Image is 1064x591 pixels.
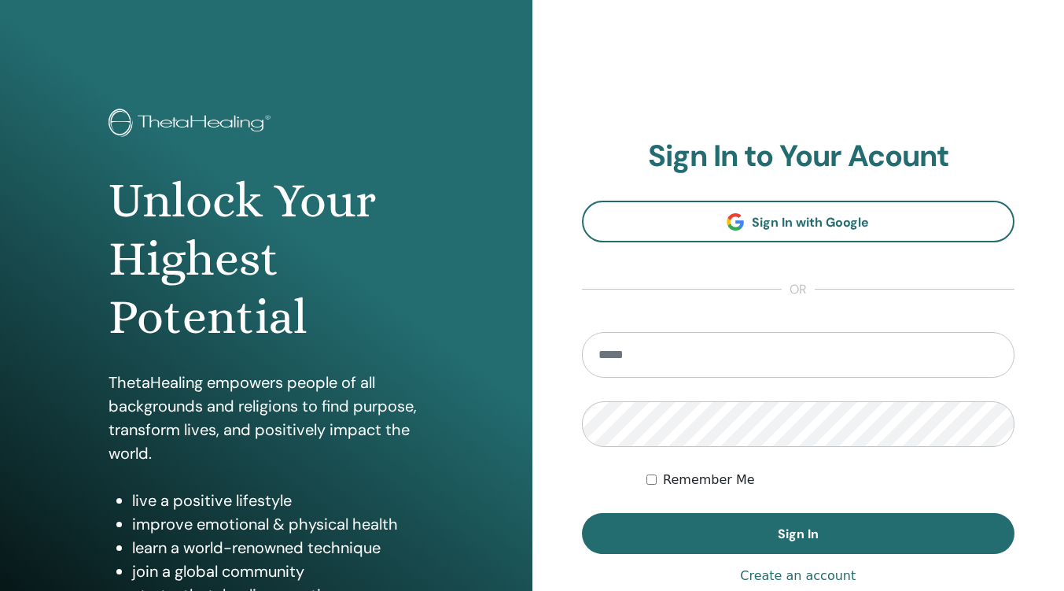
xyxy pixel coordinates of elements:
[582,139,1015,175] h2: Sign In to Your Acount
[663,471,755,489] label: Remember Me
[132,489,424,512] li: live a positive lifestyle
[752,214,869,231] span: Sign In with Google
[132,512,424,536] li: improve emotional & physical health
[109,172,424,347] h1: Unlock Your Highest Potential
[740,567,856,585] a: Create an account
[132,560,424,583] li: join a global community
[782,280,815,299] span: or
[778,526,819,542] span: Sign In
[109,371,424,465] p: ThetaHealing empowers people of all backgrounds and religions to find purpose, transform lives, a...
[646,471,1014,489] div: Keep me authenticated indefinitely or until I manually logout
[582,201,1015,242] a: Sign In with Google
[132,536,424,560] li: learn a world-renowned technique
[582,513,1015,554] button: Sign In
